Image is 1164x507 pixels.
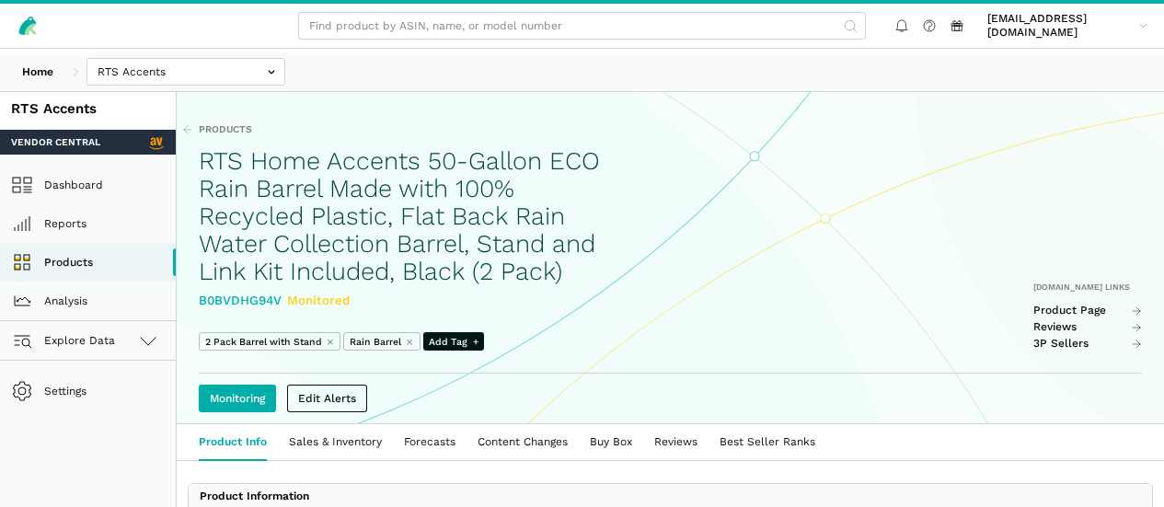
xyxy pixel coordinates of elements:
[17,329,115,351] span: Explore Data
[199,147,617,285] h1: RTS Home Accents 50-Gallon ECO Rain Barrel Made with 100% Recycled Plastic, Flat Back Rain Water ...
[467,424,579,460] a: Content Changes
[423,332,484,351] span: Add Tag
[287,293,350,307] span: Monitored
[709,424,826,460] a: Best Seller Ranks
[86,58,285,86] input: RTS Accents
[982,9,1153,42] a: [EMAIL_ADDRESS][DOMAIN_NAME]
[1033,304,1142,317] a: Product Page
[205,335,322,349] span: 2 Pack Barrel with Stand
[11,58,64,86] a: Home
[1033,337,1142,351] a: 3P Sellers
[182,122,252,136] a: Products
[11,99,165,119] div: RTS Accents
[643,424,709,460] a: Reviews
[278,424,393,460] a: Sales & Inventory
[298,12,866,40] input: Find product by ASIN, name, or model number
[287,385,367,412] a: Edit Alerts
[579,424,643,460] a: Buy Box
[987,12,1134,40] span: [EMAIL_ADDRESS][DOMAIN_NAME]
[327,335,335,349] button: ⨯
[1033,282,1142,293] div: [DOMAIN_NAME] Links
[1033,320,1142,334] a: Reviews
[393,424,467,460] a: Forecasts
[199,291,617,310] div: B0BVDHG94V
[199,122,252,136] span: Products
[200,490,309,503] div: Product Information
[188,424,278,460] a: Product Info
[406,335,414,349] button: ⨯
[350,335,401,349] span: Rain Barrel
[11,135,100,149] span: Vendor Central
[473,335,478,349] span: +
